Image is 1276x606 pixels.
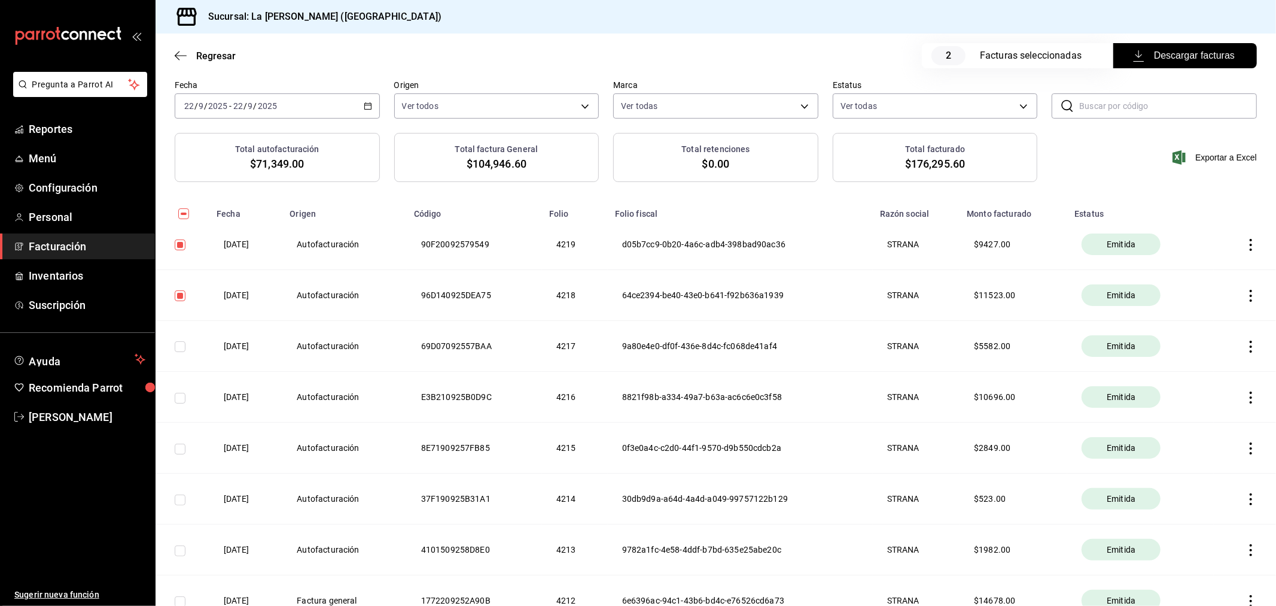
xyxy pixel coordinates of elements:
span: [PERSON_NAME] [29,409,145,425]
th: Folio [542,201,608,219]
label: Origen [394,81,599,90]
th: [DATE] [209,219,282,270]
button: Descargar facturas [1113,43,1257,68]
th: STRANA [873,219,960,270]
th: STRANA [873,270,960,321]
th: 64ce2394-be40-43e0-b641-f92b636a1939 [608,270,873,321]
th: 4215 [542,423,608,474]
span: Reportes [29,121,145,137]
span: Descargar facturas [1135,49,1235,63]
th: STRANA [873,321,960,372]
th: [DATE] [209,474,282,525]
span: Suscripción [29,297,145,313]
h3: Total retenciones [681,143,750,156]
button: Exportar a Excel [1175,150,1257,165]
span: Regresar [196,50,236,62]
th: 37F190925B31A1 [407,474,542,525]
span: Emitida [1102,289,1140,301]
input: ---- [257,101,278,111]
th: [DATE] [209,372,282,423]
span: $176,295.60 [905,156,965,172]
span: Emitida [1102,391,1140,403]
label: Estatus [833,81,1038,90]
th: $ 2849.00 [960,423,1067,474]
span: Ver todas [840,100,877,112]
th: Autofacturación [282,525,406,575]
span: Inventarios [29,268,145,284]
th: d05b7cc9-0b20-4a6c-adb4-398bad90ac36 [608,219,873,270]
th: Origen [282,201,406,219]
th: Monto facturado [960,201,1067,219]
button: Regresar [175,50,236,62]
span: Configuración [29,180,145,196]
span: Ver todos [402,100,438,112]
th: Autofacturación [282,474,406,525]
th: $ 10696.00 [960,372,1067,423]
h3: Total autofacturación [235,143,319,156]
th: [DATE] [209,525,282,575]
span: / [243,101,247,111]
th: Autofacturación [282,321,406,372]
label: Fecha [175,81,380,90]
span: Recomienda Parrot [29,380,145,396]
th: 4218 [542,270,608,321]
th: 4217 [542,321,608,372]
th: [DATE] [209,270,282,321]
th: 4214 [542,474,608,525]
span: Emitida [1102,493,1140,505]
span: Emitida [1102,340,1140,352]
input: -- [198,101,204,111]
th: 4216 [542,372,608,423]
th: Autofacturación [282,219,406,270]
th: Folio fiscal [608,201,873,219]
span: Menú [29,150,145,166]
div: Facturas seleccionadas [980,49,1089,63]
h3: Total factura General [455,143,538,156]
th: $ 5582.00 [960,321,1067,372]
a: Pregunta a Parrot AI [8,87,147,99]
span: Ver todas [621,100,657,112]
button: Pregunta a Parrot AI [13,72,147,97]
span: $71,349.00 [250,156,304,172]
span: - [229,101,232,111]
th: STRANA [873,372,960,423]
input: -- [248,101,254,111]
th: 4213 [542,525,608,575]
th: 4219 [542,219,608,270]
input: -- [233,101,243,111]
th: $ 9427.00 [960,219,1067,270]
th: 90F20092579549 [407,219,542,270]
span: Personal [29,209,145,225]
th: STRANA [873,423,960,474]
th: $ 523.00 [960,474,1067,525]
span: Ayuda [29,352,130,366]
th: [DATE] [209,423,282,474]
span: Emitida [1102,238,1140,250]
h3: Total facturado [905,143,965,156]
th: 30db9d9a-a64d-4a4d-a049-99757122b129 [608,474,873,525]
span: Facturación [29,238,145,254]
th: 96D140925DEA75 [407,270,542,321]
span: / [204,101,208,111]
span: Sugerir nueva función [14,589,145,601]
span: $104,946.60 [467,156,526,172]
th: Autofacturación [282,372,406,423]
th: Razón social [873,201,960,219]
th: [DATE] [209,321,282,372]
th: 4101509258D8E0 [407,525,542,575]
span: Pregunta a Parrot AI [32,78,129,91]
th: Código [407,201,542,219]
th: E3B210925B0D9C [407,372,542,423]
span: Emitida [1102,442,1140,454]
span: 2 [931,46,966,65]
th: $ 1982.00 [960,525,1067,575]
span: $0.00 [702,156,730,172]
input: Buscar por código [1079,94,1257,118]
th: 8821f98b-a334-49a7-b63a-ac6c6e0c3f58 [608,372,873,423]
th: Autofacturación [282,270,406,321]
label: Marca [613,81,818,90]
th: 9a80e4e0-df0f-436e-8d4c-fc068de41af4 [608,321,873,372]
th: 0f3e0a4c-c2d0-44f1-9570-d9b550cdcb2a [608,423,873,474]
input: -- [184,101,194,111]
